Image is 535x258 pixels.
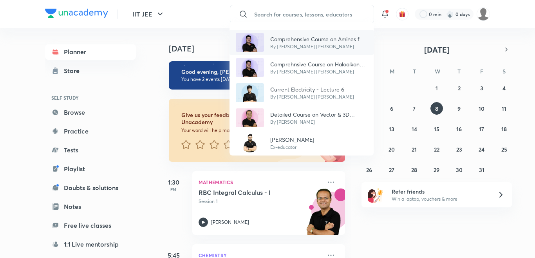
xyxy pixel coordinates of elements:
[270,68,367,75] p: By [PERSON_NAME] [PERSON_NAME]
[230,80,374,105] a: AvatarCurrent Electricity - Lecture 6By [PERSON_NAME] [PERSON_NAME]
[270,110,367,119] p: Detailed Course on Vector & 3D Geometry
[270,35,367,43] p: Comprehensive Course on Amines for JEE 2025
[230,105,374,130] a: AvatarDetailed Course on Vector & 3D GeometryBy [PERSON_NAME]
[236,108,264,127] img: Avatar
[270,93,354,101] p: By [PERSON_NAME] [PERSON_NAME]
[236,33,264,52] img: Avatar
[240,134,259,152] img: Avatar
[230,130,374,156] a: Avatar[PERSON_NAME]Ex-educator
[236,83,264,102] img: Avatar
[270,43,367,50] p: By [PERSON_NAME] [PERSON_NAME]
[270,144,314,151] p: Ex-educator
[236,58,264,77] img: Avatar
[230,55,374,80] a: AvatarComprehnsive Course on Haloalkanes and Haloarenes for Droppers 2025By [PERSON_NAME] [PERSON...
[270,119,367,126] p: By [PERSON_NAME]
[270,60,367,68] p: Comprehnsive Course on Haloalkanes and Haloarenes for Droppers 2025
[270,85,354,93] p: Current Electricity - Lecture 6
[230,30,374,55] a: AvatarComprehensive Course on Amines for JEE 2025By [PERSON_NAME] [PERSON_NAME]
[270,135,314,144] p: [PERSON_NAME]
